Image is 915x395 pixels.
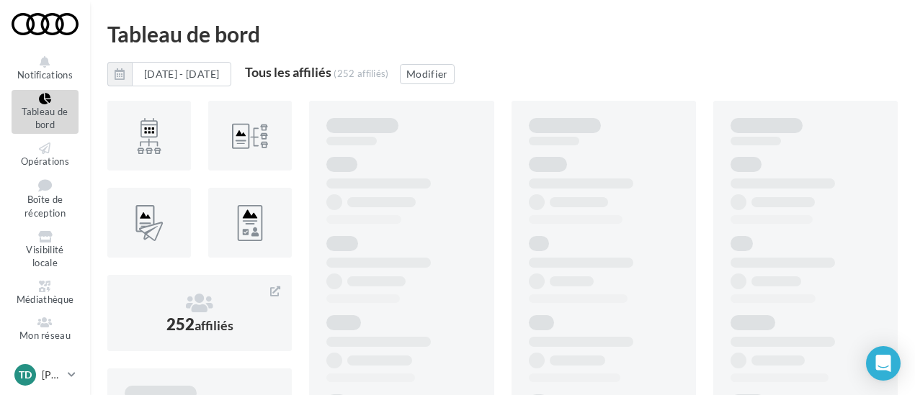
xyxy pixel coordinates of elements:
[107,62,231,86] button: [DATE] - [DATE]
[12,53,79,84] button: Notifications
[12,176,79,222] a: Boîte de réception
[17,69,73,81] span: Notifications
[19,330,71,341] span: Mon réseau
[166,314,233,334] span: 252
[195,317,233,333] span: affiliés
[132,62,231,86] button: [DATE] - [DATE]
[107,23,898,45] div: Tableau de bord
[19,368,32,382] span: TD
[22,106,68,131] span: Tableau de bord
[42,368,62,382] p: [PERSON_NAME]
[26,244,63,269] span: Visibilité locale
[12,90,79,134] a: Tableau de bord
[12,278,79,309] a: Médiathèque
[334,68,389,79] div: (252 affiliés)
[12,361,79,389] a: TD [PERSON_NAME]
[245,65,331,78] div: Tous les affiliés
[24,194,66,219] span: Boîte de réception
[12,228,79,272] a: Visibilité locale
[12,140,79,171] a: Opérations
[866,346,901,381] div: Open Intercom Messenger
[21,155,69,167] span: Opérations
[12,314,79,345] a: Mon réseau
[400,64,455,84] button: Modifier
[17,294,74,305] span: Médiathèque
